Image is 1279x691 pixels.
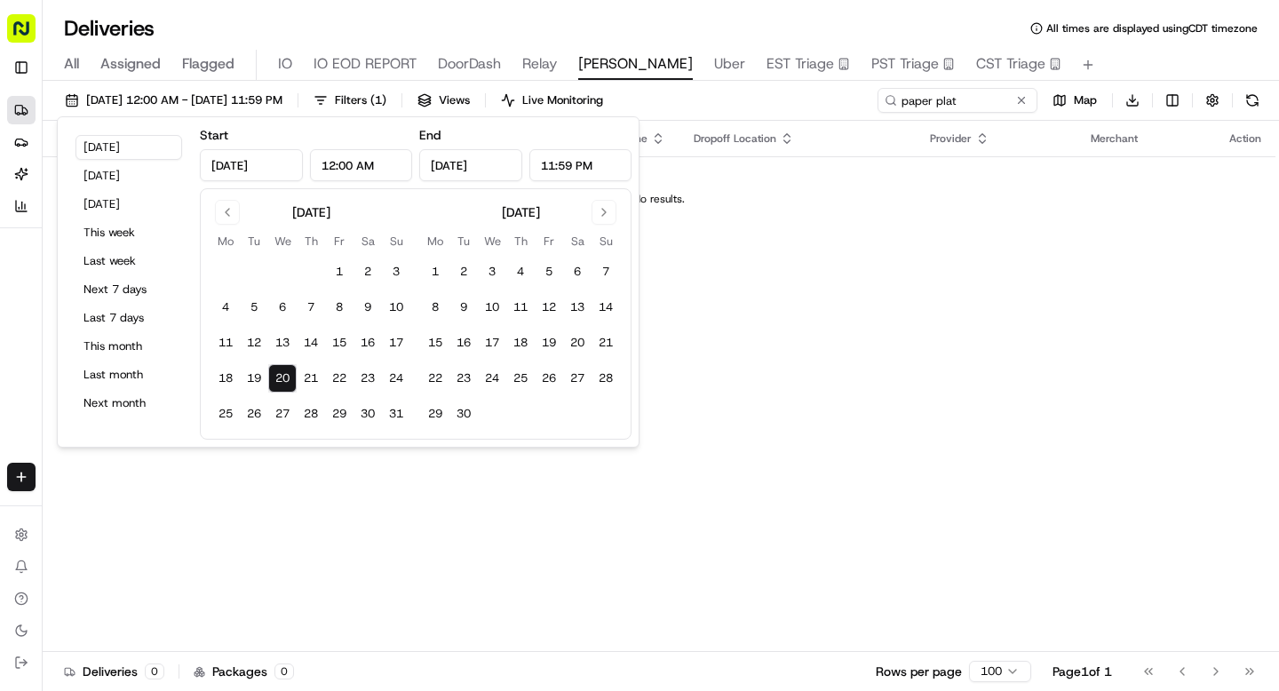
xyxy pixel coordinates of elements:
[878,88,1037,113] input: Type to search
[930,131,972,146] span: Provider
[382,258,410,286] button: 3
[354,364,382,393] button: 23
[354,258,382,286] button: 2
[18,351,32,365] div: 📗
[421,258,449,286] button: 1
[421,329,449,357] button: 15
[449,232,478,250] th: Tuesday
[211,364,240,393] button: 18
[50,192,1268,206] div: No results.
[563,364,592,393] button: 27
[240,400,268,428] button: 26
[75,391,182,416] button: Next month
[125,392,215,406] a: Powered byPylon
[354,232,382,250] th: Saturday
[177,393,215,406] span: Pylon
[382,293,410,322] button: 10
[297,364,325,393] button: 21
[409,88,478,113] button: Views
[421,293,449,322] button: 8
[60,187,225,202] div: We're available if you need us!
[314,53,417,75] span: IO EOD REPORT
[506,258,535,286] button: 4
[75,277,182,302] button: Next 7 days
[1229,131,1261,146] div: Action
[478,258,506,286] button: 3
[535,232,563,250] th: Friday
[302,175,323,196] button: Start new chat
[64,663,164,680] div: Deliveries
[1053,663,1112,680] div: Page 1 of 1
[694,131,776,146] span: Dropoff Location
[535,329,563,357] button: 19
[382,232,410,250] th: Sunday
[57,88,290,113] button: [DATE] 12:00 AM - [DATE] 11:59 PM
[449,364,478,393] button: 23
[1045,88,1105,113] button: Map
[592,258,620,286] button: 7
[976,53,1045,75] span: CST Triage
[18,231,119,245] div: Past conversations
[449,293,478,322] button: 9
[535,258,563,286] button: 5
[145,663,164,679] div: 0
[592,329,620,357] button: 21
[522,53,557,75] span: Relay
[535,364,563,393] button: 26
[522,92,603,108] span: Live Monitoring
[529,149,632,181] input: Time
[449,258,478,286] button: 2
[592,293,620,322] button: 14
[75,163,182,188] button: [DATE]
[506,364,535,393] button: 25
[370,92,386,108] span: ( 1 )
[310,149,413,181] input: Time
[493,88,611,113] button: Live Monitoring
[439,92,470,108] span: Views
[211,400,240,428] button: 25
[18,18,53,53] img: Nash
[578,53,693,75] span: [PERSON_NAME]
[419,127,441,143] label: End
[502,203,540,221] div: [DATE]
[64,14,155,43] h1: Deliveries
[60,170,291,187] div: Start new chat
[75,192,182,217] button: [DATE]
[382,329,410,357] button: 17
[306,88,394,113] button: Filters(1)
[421,400,449,428] button: 29
[506,232,535,250] th: Thursday
[18,170,50,202] img: 1736555255976-a54dd68f-1ca7-489b-9aae-adbdc363a1c4
[278,53,292,75] span: IO
[268,400,297,428] button: 27
[150,351,164,365] div: 💻
[506,293,535,322] button: 11
[55,275,242,290] span: [PERSON_NAME] de [PERSON_NAME] (they/them)
[75,334,182,359] button: This month
[64,53,79,75] span: All
[297,400,325,428] button: 28
[268,364,297,393] button: 20
[335,92,386,108] span: Filters
[36,349,136,367] span: Knowledge Base
[182,53,234,75] span: Flagged
[325,329,354,357] button: 15
[767,53,834,75] span: EST Triage
[535,293,563,322] button: 12
[75,362,182,387] button: Last month
[563,232,592,250] th: Saturday
[211,329,240,357] button: 11
[563,293,592,322] button: 13
[240,329,268,357] button: 12
[563,258,592,286] button: 6
[255,275,291,290] span: [DATE]
[194,663,294,680] div: Packages
[11,342,143,374] a: 📗Knowledge Base
[449,329,478,357] button: 16
[1240,88,1265,113] button: Refresh
[592,364,620,393] button: 28
[168,349,285,367] span: API Documentation
[325,400,354,428] button: 29
[478,364,506,393] button: 24
[1074,92,1097,108] span: Map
